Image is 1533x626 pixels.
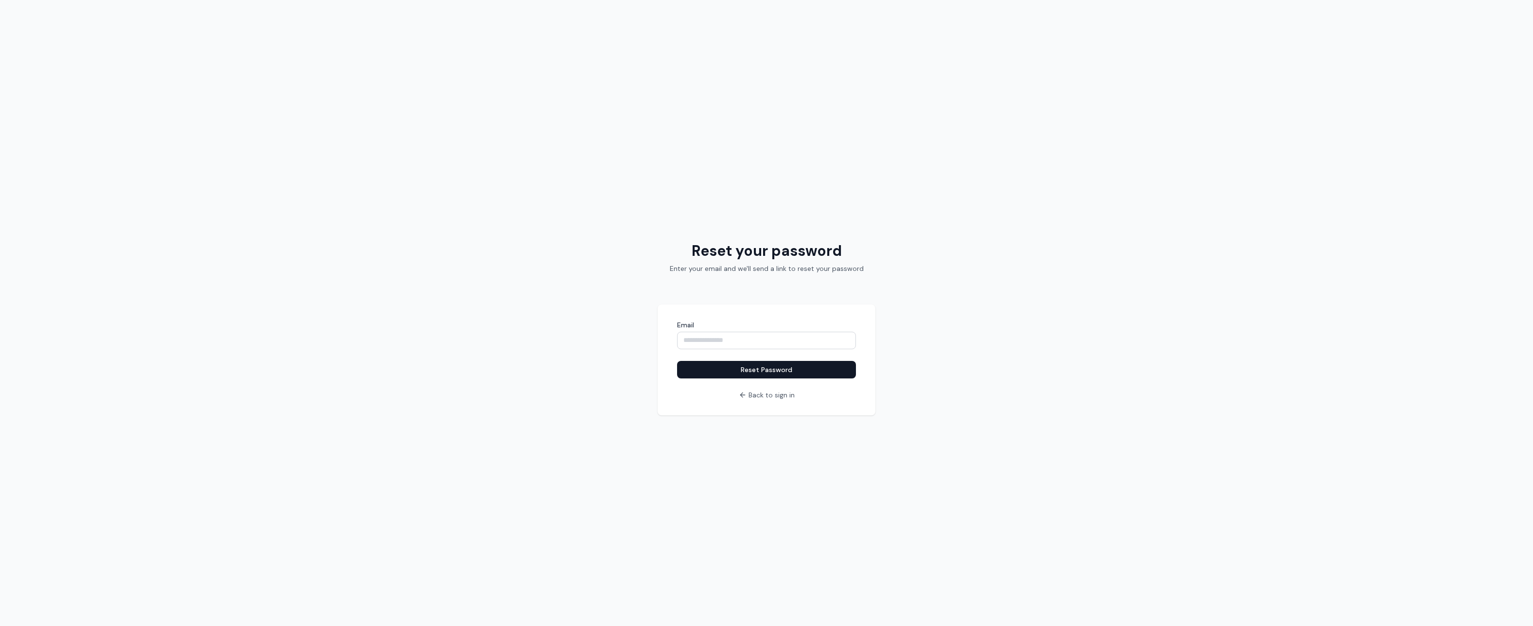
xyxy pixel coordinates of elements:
[677,390,856,400] a: Back to sign in
[658,264,875,273] p: Enter your email and we'll send a link to reset your password
[677,361,856,378] button: Reset Password
[677,320,856,330] label: Email
[658,242,875,260] h2: Reset your password
[730,211,803,231] img: Archlink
